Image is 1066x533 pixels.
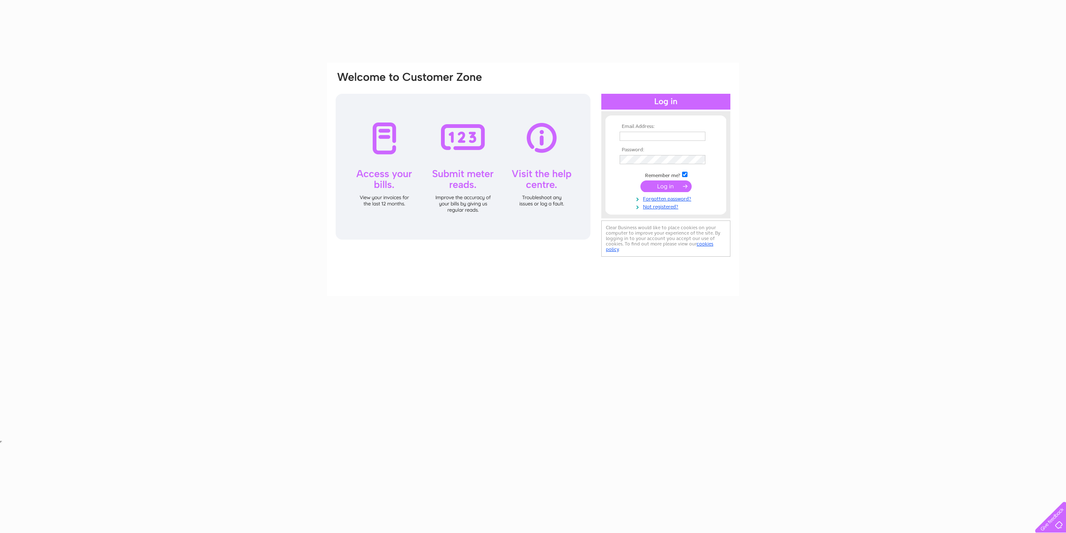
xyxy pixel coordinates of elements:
a: cookies policy [606,241,713,252]
a: Not registered? [620,202,714,210]
a: Forgotten password? [620,194,714,202]
th: Email Address: [618,124,714,130]
td: Remember me? [618,170,714,179]
input: Submit [640,180,692,192]
div: Clear Business would like to place cookies on your computer to improve your experience of the sit... [601,220,730,257]
th: Password: [618,147,714,153]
